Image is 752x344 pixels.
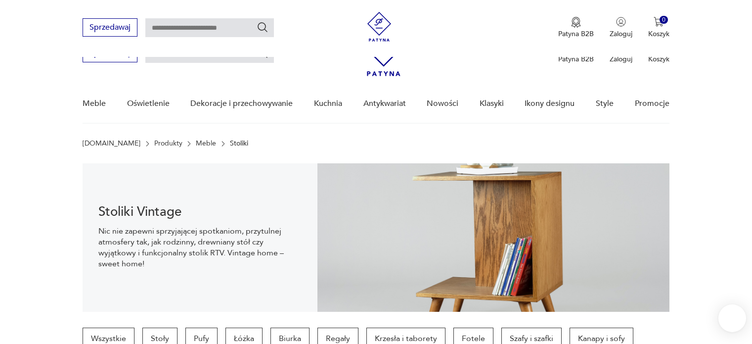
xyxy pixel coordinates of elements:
[558,17,594,39] button: Patyna B2B
[98,206,302,218] h1: Stoliki Vintage
[660,16,668,24] div: 0
[230,140,248,147] p: Stoliki
[154,140,182,147] a: Produkty
[427,85,458,123] a: Nowości
[98,226,302,269] p: Nic nie zapewni sprzyjającej spotkaniom, przytulnej atmosfery tak, jak rodzinny, drewniany stół c...
[571,17,581,28] img: Ikona medalu
[83,50,137,57] a: Sprzedawaj
[610,54,632,64] p: Zaloguj
[83,85,106,123] a: Meble
[83,18,137,37] button: Sprzedawaj
[190,85,293,123] a: Dekoracje i przechowywanie
[363,85,406,123] a: Antykwariat
[127,85,170,123] a: Oświetlenie
[317,163,669,312] img: 2a258ee3f1fcb5f90a95e384ca329760.jpg
[558,17,594,39] a: Ikona medaluPatyna B2B
[635,85,669,123] a: Promocje
[648,54,669,64] p: Koszyk
[648,29,669,39] p: Koszyk
[83,25,137,32] a: Sprzedawaj
[610,17,632,39] button: Zaloguj
[558,54,594,64] p: Patyna B2B
[718,304,746,332] iframe: Smartsupp widget button
[654,17,664,27] img: Ikona koszyka
[616,17,626,27] img: Ikonka użytkownika
[196,140,216,147] a: Meble
[525,85,575,123] a: Ikony designu
[558,29,594,39] p: Patyna B2B
[596,85,614,123] a: Style
[648,17,669,39] button: 0Koszyk
[364,12,394,42] img: Patyna - sklep z meblami i dekoracjami vintage
[257,21,268,33] button: Szukaj
[83,140,140,147] a: [DOMAIN_NAME]
[314,85,342,123] a: Kuchnia
[480,85,504,123] a: Klasyki
[610,29,632,39] p: Zaloguj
